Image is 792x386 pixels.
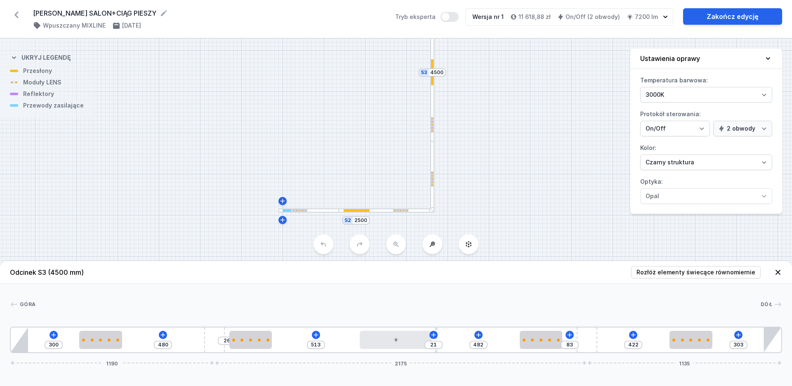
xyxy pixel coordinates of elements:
[640,54,700,63] h4: Ustawienia oprawy
[354,217,368,224] input: Wymiar [mm]
[33,8,385,18] form: [PERSON_NAME] SALON+CIĄG PIESZY
[629,331,637,339] button: Dodaj element
[640,154,772,170] select: Kolor:
[160,9,168,17] button: Edytuj nazwę projektu
[79,331,122,349] div: LENS module 250mm 54°
[21,54,71,62] h4: Ukryj legendę
[20,301,35,308] span: Góra
[627,342,640,348] input: Wymiar [mm]
[734,331,742,339] button: Dodaj element
[631,266,761,278] button: Rozłóż elementy świecące równomiernie
[465,8,673,26] button: Wersja nr 111 618,88 złOn/Off (2 obwody)7200 lm
[640,141,772,170] label: Kolor:
[43,21,106,30] h4: Wpuszczany MIXLINE
[669,331,712,349] div: LENS module 250mm 54°
[676,360,693,365] span: 1135
[566,13,620,21] h4: On/Off (2 obwody)
[48,268,84,276] span: (4500 mm)
[640,121,710,136] select: Protokół sterowania:
[122,21,141,30] h4: [DATE]
[640,74,772,103] label: Temperatura barwowa:
[732,342,745,348] input: Wymiar [mm]
[519,13,551,21] h4: 11 618,88 zł
[563,342,576,348] input: Wymiar [mm]
[10,47,71,67] button: Ukryj legendę
[713,121,772,136] select: Protokół sterowania:
[640,188,772,204] select: Optyka:
[640,108,772,136] label: Protokół sterowania:
[635,13,658,21] h4: 7200 lm
[630,49,782,69] button: Ustawienia oprawy
[10,267,84,277] h4: Odcinek S3
[47,342,60,348] input: Wymiar [mm]
[103,360,121,365] span: 1190
[395,12,459,22] label: Tryb eksperta
[429,331,438,339] button: Dodaj element
[640,87,772,103] select: Temperatura barwowa:
[430,69,443,76] input: Wymiar [mm]
[566,331,574,339] button: Dodaj element
[427,342,440,348] input: Wymiar [mm]
[220,337,233,344] input: Wymiar [mm]
[391,360,410,365] span: 2175
[640,175,772,204] label: Optyka:
[159,331,167,339] button: Dodaj element
[472,342,485,348] input: Wymiar [mm]
[520,331,563,349] div: LENS module 250mm 54°
[472,13,504,21] div: Wersja nr 1
[360,331,431,349] div: LED opal module 420mm
[49,331,58,339] button: Dodaj element
[761,301,772,308] span: Dół
[441,12,459,22] button: Tryb eksperta
[683,8,782,25] a: Zakończ edycję
[474,331,483,339] button: Dodaj element
[309,342,323,348] input: Wymiar [mm]
[156,342,170,348] input: Wymiar [mm]
[229,331,272,349] div: LENS module 250mm 54°
[636,268,755,276] span: Rozłóż elementy świecące równomiernie
[312,331,320,339] button: Dodaj element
